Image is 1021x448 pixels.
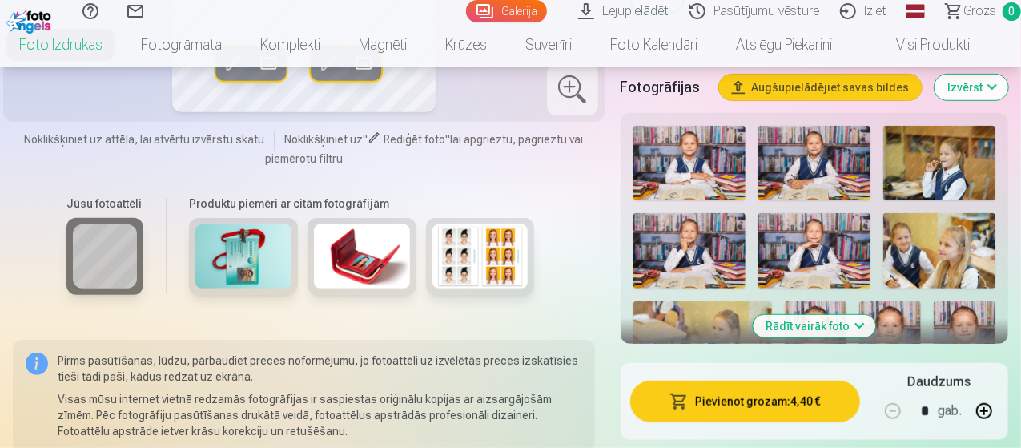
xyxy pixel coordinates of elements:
span: " [445,133,450,146]
div: gab. [938,392,962,430]
h5: Daudzums [907,373,971,392]
a: Atslēgu piekariņi [717,22,851,67]
a: Fotogrāmata [122,22,241,67]
span: 0 [1003,2,1021,21]
h6: Produktu piemēri ar citām fotogrāfijām [183,196,541,212]
p: Pirms pasūtīšanas, lūdzu, pārbaudiet preces noformējumu, jo fotoattēli uz izvēlētās preces izskat... [58,353,582,385]
span: Grozs [963,2,996,21]
button: Augšupielādējiet savas bildes [719,75,922,100]
button: Izvērst [935,75,1008,100]
a: Krūzes [426,22,506,67]
a: Magnēti [340,22,426,67]
span: Noklikšķiniet uz attēla, lai atvērtu izvērstu skatu [24,131,264,147]
span: lai apgrieztu, pagrieztu vai piemērotu filtru [265,133,584,165]
p: Visas mūsu internet vietnē redzamās fotogrāfijas ir saspiestas oriģinālu kopijas ar aizsargājošām... [58,391,582,439]
h5: Fotogrāfijas [621,76,706,99]
span: Noklikšķiniet uz [284,133,363,146]
a: Foto kalendāri [591,22,717,67]
a: Komplekti [241,22,340,67]
img: /fa1 [6,6,55,34]
span: Rediģēt foto [384,133,445,146]
span: " [363,133,368,146]
a: Suvenīri [506,22,591,67]
h6: Jūsu fotoattēli [66,196,143,212]
button: Rādīt vairāk foto [753,315,875,337]
a: Visi produkti [851,22,989,67]
button: Pievienot grozam:4,40 € [630,381,860,422]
